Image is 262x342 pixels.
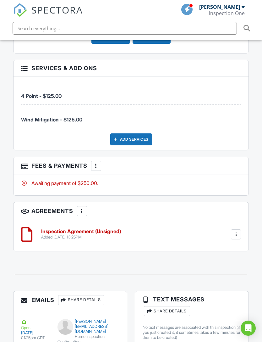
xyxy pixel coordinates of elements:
h6: Inspection Agreement (Unsigned) [41,229,121,234]
div: [PERSON_NAME] [199,4,240,10]
h3: Services & Add ons [14,60,249,76]
div: No text messages are associated with this inspection (if you just created it, it sometimes takes ... [143,325,241,340]
h3: Text Messages [135,291,248,320]
input: Search everything... [13,22,237,35]
div: Awaiting payment of $250.00. [21,180,241,187]
div: Added [DATE] 13:25PM [41,235,121,240]
span: Wind Mitigation - $125.00 [21,116,82,123]
div: [DATE] [21,330,50,335]
div: Open Intercom Messenger [241,321,256,336]
h3: Emails [14,291,127,309]
span: SPECTORA [31,3,83,16]
li: Service: 4 Point [21,81,241,105]
h3: Agreements [14,202,249,220]
li: Service: Wind Mitigation [21,105,241,128]
div: Open [21,319,50,330]
img: default-user-f0147aede5fd5fa78ca7ade42f37bd4542148d508eef1c3d3ea960f66861d68b.jpg [57,319,73,335]
div: Inspection One [209,10,245,16]
a: SPECTORA [13,8,83,22]
div: Add Services [110,133,152,145]
div: 01:25pm CDT [21,335,50,340]
a: Inspection Agreement (Unsigned) Added [DATE] 13:25PM [41,229,121,240]
span: 4 Point - $125.00 [21,93,62,99]
img: The Best Home Inspection Software - Spectora [13,3,27,17]
div: Share Details [144,306,190,316]
div: [PERSON_NAME][EMAIL_ADDRESS][DOMAIN_NAME] [57,319,116,334]
h3: Fees & Payments [14,157,249,175]
div: Share Details [58,295,104,305]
